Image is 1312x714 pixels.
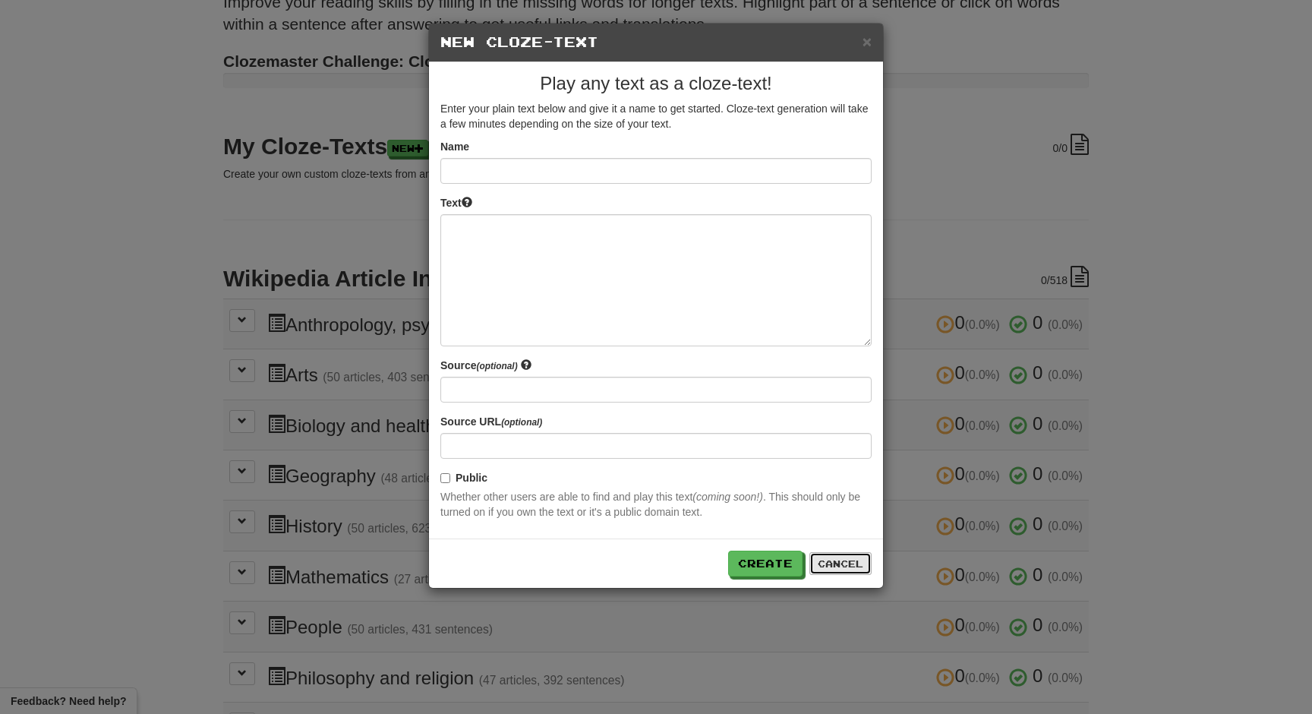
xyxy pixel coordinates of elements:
em: (optional) [476,361,517,371]
h4: New Cloze-Text [440,35,872,50]
label: Source [440,358,531,373]
button: Create [728,551,803,577]
strong: Public [456,472,487,484]
label: Source URL [440,414,542,429]
h3: Play any text as a cloze-text! [440,74,872,93]
button: Cancel [809,552,872,575]
label: Text [440,195,472,210]
label: Name [440,139,469,154]
p: Enter your plain text below and give it a name to get started. Cloze-text generation will take a ... [440,101,872,131]
em: (optional) [501,417,542,428]
input: Public [440,473,450,483]
em: (coming soon!) [692,491,763,503]
button: Close [863,33,872,49]
p: Whether other users are able to find and play this text . This should only be turned on if you ow... [440,489,872,520]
